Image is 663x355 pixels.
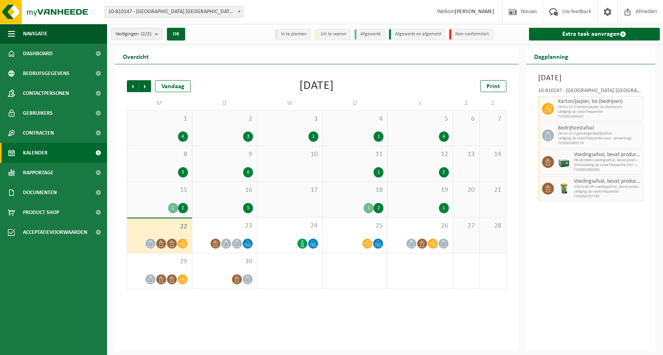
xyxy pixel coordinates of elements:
span: 23 [196,222,253,230]
span: T250001994356 [574,168,641,172]
li: Afgewerkt [354,29,385,40]
div: 6 [243,167,253,177]
span: Volgende [139,80,151,92]
span: 14 [484,150,502,159]
div: [DATE] [299,80,334,92]
span: 16 [196,186,253,195]
span: 10-810147 - VAN DER VALK HOTEL ANTWERPEN NV - BORGERHOUT [105,6,243,18]
span: CR-SU-1C-5 karton/papier, los (bedrijven) [558,105,641,110]
td: V [388,96,453,110]
span: Bedrijfsrestafval [558,125,641,131]
span: 11 [327,150,384,159]
span: Product Shop [23,203,59,222]
td: D [323,96,388,110]
a: Extra taak aanvragen [529,28,660,41]
span: 9 [196,150,253,159]
span: 4 [327,115,384,123]
li: In te plannen [275,29,311,40]
span: 18 [327,186,384,195]
span: 25 [327,222,384,230]
span: Contracten [23,123,54,143]
span: 29 [131,257,188,266]
span: Kalender [23,143,48,163]
div: 2 [178,203,188,213]
span: Documenten [23,183,57,203]
span: Navigatie [23,24,48,44]
span: Rapportage [23,163,54,183]
span: 7 [484,115,502,123]
span: Lediging op vaste frequentie [574,189,641,194]
span: 22 [131,222,188,231]
div: 1 [374,131,383,142]
span: 30 [196,257,253,266]
span: 24 [261,222,318,230]
span: 27 [457,222,475,230]
td: D [192,96,258,110]
img: PB-LB-0680-HPE-GN-01 [558,156,570,168]
div: 1 [374,167,383,177]
td: Z [480,96,506,110]
span: Dashboard [23,44,53,64]
div: 2 [439,167,449,177]
td: Z [453,96,480,110]
button: Vestigingen(2/2) [111,28,162,40]
span: 12 [392,150,449,159]
span: CR-SU-1C-5 gemengd bedrijfsafval [558,131,641,136]
h2: Dagplanning [526,48,576,64]
span: Voedingsafval, bevat producten van dierlijke oorsprong, gemengde verpakking (exclusief glas), cat... [574,152,641,158]
div: 4 [178,131,188,142]
a: Print [480,80,506,92]
span: WB-0140-HP voedingsafval, bevat producten van dierlijke oors [574,185,641,189]
div: 3 [243,131,253,142]
span: 3 [261,115,318,123]
span: T250002727785 [574,194,641,199]
div: 10-810147 - [GEOGRAPHIC_DATA] [GEOGRAPHIC_DATA] - [GEOGRAPHIC_DATA] [538,88,644,96]
span: 2 [196,115,253,123]
span: Print [487,83,500,90]
span: 6 [457,115,475,123]
strong: [PERSON_NAME] [455,9,494,15]
td: W [257,96,323,110]
li: Afgewerkt en afgemeld [389,29,445,40]
span: 13 [457,150,475,159]
span: Lediging op vaste frequentie [558,110,641,114]
span: Bedrijfsgegevens [23,64,69,83]
span: Gebruikers [23,103,53,123]
span: Acceptatievoorwaarden [23,222,87,242]
span: Contactpersonen [23,83,69,103]
span: 15 [131,186,188,195]
span: 10-810147 - VAN DER VALK HOTEL ANTWERPEN NV - BORGERHOUT [105,6,243,17]
span: Voedingsafval, bevat producten van dierlijke oorsprong, onverpakt, categorie 3 [574,178,641,185]
span: 8 [131,150,188,159]
h3: [DATE] [538,72,644,84]
span: Lediging op vaste frequentie (excl. verwerking) [558,136,641,141]
span: 28 [484,222,502,230]
li: Uit te voeren [315,29,351,40]
div: 1 [364,203,374,213]
li: Non-conformiteit [449,29,493,40]
span: Vorige [127,80,139,92]
span: T250001995437 [558,114,641,119]
span: 5 [392,115,449,123]
button: OK [167,28,185,41]
span: 17 [261,186,318,195]
div: 1 [439,203,449,213]
count: (2/2) [141,31,151,37]
span: 20 [457,186,475,195]
span: PB-LB-0680-voedingsafval, bevat prod van dierl oors, geme [574,158,641,163]
span: Vestigingen [115,28,151,40]
div: 4 [439,131,449,142]
span: 26 [392,222,449,230]
span: T250001995176 [558,141,641,146]
td: M [127,96,192,110]
span: 1 [131,115,188,123]
span: 10 [261,150,318,159]
span: 19 [392,186,449,195]
h2: Overzicht [115,48,157,64]
div: 1 [309,131,318,142]
div: 5 [243,203,253,213]
span: Karton/papier, los (bedrijven) [558,98,641,105]
img: WB-0140-HPE-GN-50 [558,183,570,195]
div: 1 [168,203,178,213]
div: Vandaag [155,80,191,92]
